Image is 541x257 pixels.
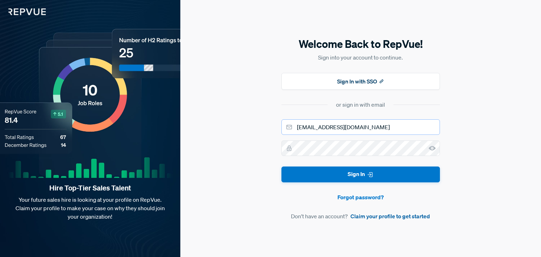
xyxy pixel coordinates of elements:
h5: Welcome Back to RepVue! [281,37,440,51]
button: Sign In with SSO [281,73,440,90]
a: Claim your profile to get started [350,212,430,220]
input: Email address [281,119,440,135]
a: Forgot password? [281,193,440,201]
p: Your future sales hire is looking at your profile on RepVue. Claim your profile to make your case... [11,195,169,221]
button: Sign In [281,167,440,182]
strong: Hire Top-Tier Sales Talent [11,183,169,193]
article: Don't have an account? [281,212,440,220]
div: or sign in with email [336,100,385,109]
p: Sign into your account to continue. [281,53,440,62]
